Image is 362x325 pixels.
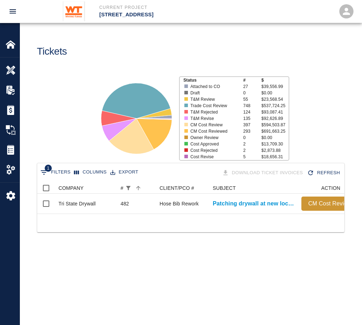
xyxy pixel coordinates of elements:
[190,154,238,160] p: Cost Revise
[261,122,289,128] p: $594,503.87
[45,165,52,172] span: 1
[190,83,238,90] p: Attached to CO
[190,109,238,115] p: T&M Rejected
[221,167,306,179] div: Tickets download in groups of 15
[190,147,238,154] p: Cost Rejected
[190,128,238,134] p: CM Cost Reviewed
[190,115,238,122] p: T&M Revise
[190,141,238,147] p: Cost Approved
[243,96,261,103] p: 55
[209,182,298,194] div: SUBJECT
[243,115,261,122] p: 135
[213,199,294,208] a: Patching drywall at new locations reopened to adjust hose bibs...
[243,109,261,115] p: 124
[243,141,261,147] p: 2
[243,134,261,141] p: 0
[261,141,289,147] p: $13,709.30
[321,182,340,194] div: ACTION
[261,77,289,83] p: $
[190,122,238,128] p: CM Cost Review
[59,200,96,207] div: Tri State Drywall
[243,90,261,96] p: 0
[63,1,85,21] img: Whiting-Turner
[121,182,123,194] div: #
[123,183,133,193] button: Show filters
[108,167,140,178] button: Export
[190,96,238,103] p: T&M Review
[39,167,72,178] button: Show filters
[261,83,289,90] p: $39,556.99
[243,77,261,83] p: #
[304,199,355,208] p: CM Cost Review
[261,96,289,103] p: $23,568.54
[190,134,238,141] p: Owner Review
[59,182,84,194] div: COMPANY
[243,122,261,128] p: 397
[261,134,289,141] p: $0.00
[243,83,261,90] p: 27
[243,147,261,154] p: 2
[261,109,289,115] p: $93,087.41
[99,4,219,11] p: Current Project
[55,182,117,194] div: COMPANY
[99,11,219,19] p: [STREET_ADDRESS]
[261,90,289,96] p: $0.00
[37,46,67,57] h1: Tickets
[156,182,209,194] div: CLIENT/PCO #
[190,90,238,96] p: Draft
[261,147,289,154] p: $2,873.88
[190,103,238,109] p: Trade Cost Review
[160,200,199,207] div: Hose Bib Rework
[123,183,133,193] div: 1 active filter
[306,167,343,179] div: Refresh the list
[298,182,362,194] div: ACTION
[261,128,289,134] p: $691,663.25
[117,182,156,194] div: #
[327,291,362,325] iframe: Chat Widget
[121,200,129,207] div: 482
[306,167,343,179] button: Refresh
[160,182,194,194] div: CLIENT/PCO #
[243,154,261,160] p: 5
[261,154,289,160] p: $18,656.31
[261,115,289,122] p: $92,626.89
[72,167,108,178] button: Select columns
[4,3,21,20] button: open drawer
[133,183,143,193] button: Sort
[183,77,243,83] p: Status
[243,103,261,109] p: 748
[261,103,289,109] p: $537,724.25
[243,128,261,134] p: 293
[213,182,236,194] div: SUBJECT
